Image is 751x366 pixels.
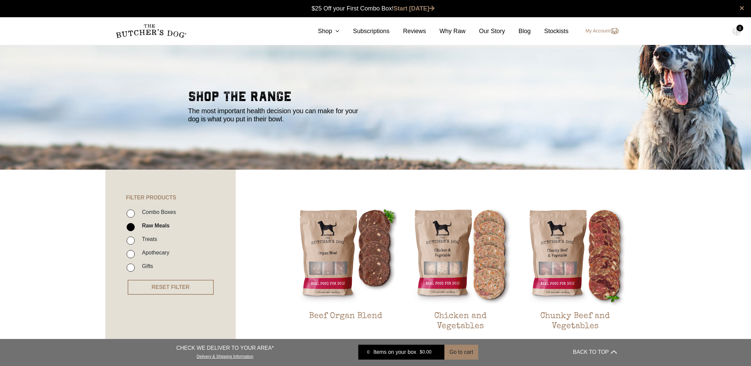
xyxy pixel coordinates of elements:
[420,349,432,355] bdi: 0.00
[294,311,397,343] h2: Beef Organ Blend
[373,348,416,356] span: Items on your box
[339,27,389,36] a: Subscriptions
[294,203,397,306] img: Beef Organ Blend
[524,311,626,343] h2: Chunky Beef and Vegetables
[128,280,214,295] button: RESET FILTER
[358,345,444,360] a: 0 Items on your box $0.00
[138,221,170,230] label: Raw Meals
[740,4,744,12] a: close
[531,27,569,36] a: Stockists
[524,203,626,343] a: Chunky Beef and VegetablesChunky Beef and Vegetables
[466,27,505,36] a: Our Story
[426,27,466,36] a: Why Raw
[420,349,422,355] span: $
[176,344,274,352] p: CHECK WE DELIVER TO YOUR AREA*
[138,248,169,257] label: Apothecary
[505,27,531,36] a: Blog
[409,203,512,306] img: Chicken and Vegetables
[138,235,157,244] label: Treats
[188,107,367,123] p: The most important health decision you can make for your dog is what you put in their bowl.
[409,311,512,343] h2: Chicken and Vegetables
[188,90,563,107] h2: shop the range
[444,345,478,360] button: Go to cart
[524,203,626,306] img: Chunky Beef and Vegetables
[573,344,617,360] button: BACK TO TOP
[363,349,373,356] div: 0
[294,203,397,343] a: Beef Organ BlendBeef Organ Blend
[138,208,176,217] label: Combo Boxes
[304,27,339,36] a: Shop
[579,27,619,35] a: My Account
[736,25,743,31] div: 0
[394,5,435,12] a: Start [DATE]
[197,352,253,359] a: Delivery & Shipping Information
[138,262,153,271] label: Gifts
[105,170,236,201] h4: FILTER PRODUCTS
[409,203,512,343] a: Chicken and VegetablesChicken and Vegetables
[732,27,741,36] img: TBD_Cart-Empty.png
[389,27,426,36] a: Reviews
